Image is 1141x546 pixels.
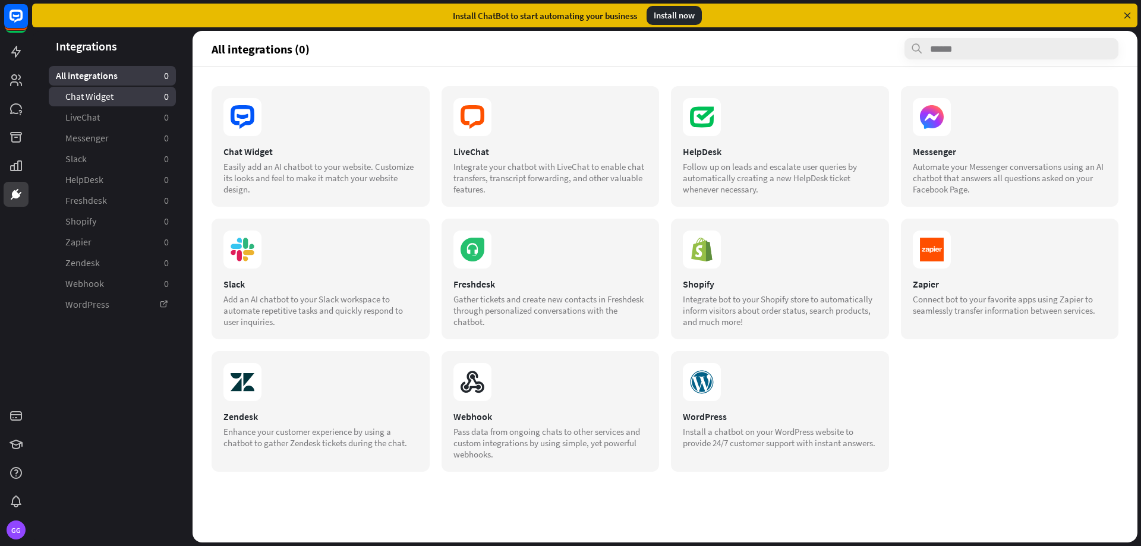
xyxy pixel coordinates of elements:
[453,10,637,21] div: Install ChatBot to start automating your business
[647,6,702,25] div: Install now
[164,132,169,144] aside: 0
[7,520,26,539] div: GG
[164,153,169,165] aside: 0
[65,277,104,290] span: Webhook
[223,426,418,449] div: Enhance your customer experience by using a chatbot to gather Zendesk tickets during the chat.
[164,111,169,124] aside: 0
[164,194,169,207] aside: 0
[453,278,648,290] div: Freshdesk
[65,215,96,228] span: Shopify
[164,236,169,248] aside: 0
[65,111,100,124] span: LiveChat
[223,293,418,327] div: Add an AI chatbot to your Slack workspace to automate repetitive tasks and quickly respond to use...
[683,426,877,449] div: Install a chatbot on your WordPress website to provide 24/7 customer support with instant answers.
[49,274,176,293] a: Webhook 0
[164,257,169,269] aside: 0
[62,70,91,78] div: Dominio
[49,253,176,273] a: Zendesk 0
[453,146,648,157] div: LiveChat
[49,212,176,231] a: Shopify 0
[913,161,1107,195] div: Automate your Messenger conversations using an AI chatbot that answers all questions asked on you...
[10,5,45,40] button: Open LiveChat chat widget
[164,277,169,290] aside: 0
[164,70,169,82] aside: 0
[65,194,107,207] span: Freshdesk
[683,278,877,290] div: Shopify
[223,278,418,290] div: Slack
[913,278,1107,290] div: Zapier
[453,293,648,327] div: Gather tickets and create new contacts in Freshdesk through personalized conversations with the c...
[65,173,103,186] span: HelpDesk
[49,128,176,148] a: Messenger 0
[683,161,877,195] div: Follow up on leads and escalate user queries by automatically creating a new HelpDesk ticket when...
[49,108,176,127] a: LiveChat 0
[33,19,58,29] div: v 4.0.25
[223,161,418,195] div: Easily add an AI chatbot to your website. Customize its looks and feel to make it match your webs...
[913,146,1107,157] div: Messenger
[32,38,193,54] header: Integrations
[119,69,129,78] img: tab_keywords_by_traffic_grey.svg
[49,149,176,169] a: Slack 0
[164,173,169,186] aside: 0
[212,38,1118,59] section: All integrations (0)
[56,70,118,82] span: All integrations
[453,161,648,195] div: Integrate your chatbot with LiveChat to enable chat transfers, transcript forwarding, and other v...
[65,257,100,269] span: Zendesk
[65,132,109,144] span: Messenger
[49,69,59,78] img: tab_domain_overview_orange.svg
[223,146,418,157] div: Chat Widget
[49,191,176,210] a: Freshdesk 0
[683,146,877,157] div: HelpDesk
[31,31,133,40] div: Dominio: [DOMAIN_NAME]
[49,232,176,252] a: Zapier 0
[65,90,114,103] span: Chat Widget
[453,426,648,460] div: Pass data from ongoing chats to other services and custom integrations by using simple, yet power...
[65,153,87,165] span: Slack
[19,31,29,40] img: website_grey.svg
[49,87,176,106] a: Chat Widget 0
[164,215,169,228] aside: 0
[49,295,176,314] a: WordPress
[223,411,418,422] div: Zendesk
[453,411,648,422] div: Webhook
[133,70,197,78] div: Keyword (traffico)
[683,411,877,422] div: WordPress
[65,236,92,248] span: Zapier
[164,90,169,103] aside: 0
[49,170,176,190] a: HelpDesk 0
[19,19,29,29] img: logo_orange.svg
[913,293,1107,316] div: Connect bot to your favorite apps using Zapier to seamlessly transfer information between services.
[683,293,877,327] div: Integrate bot to your Shopify store to automatically inform visitors about order status, search p...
